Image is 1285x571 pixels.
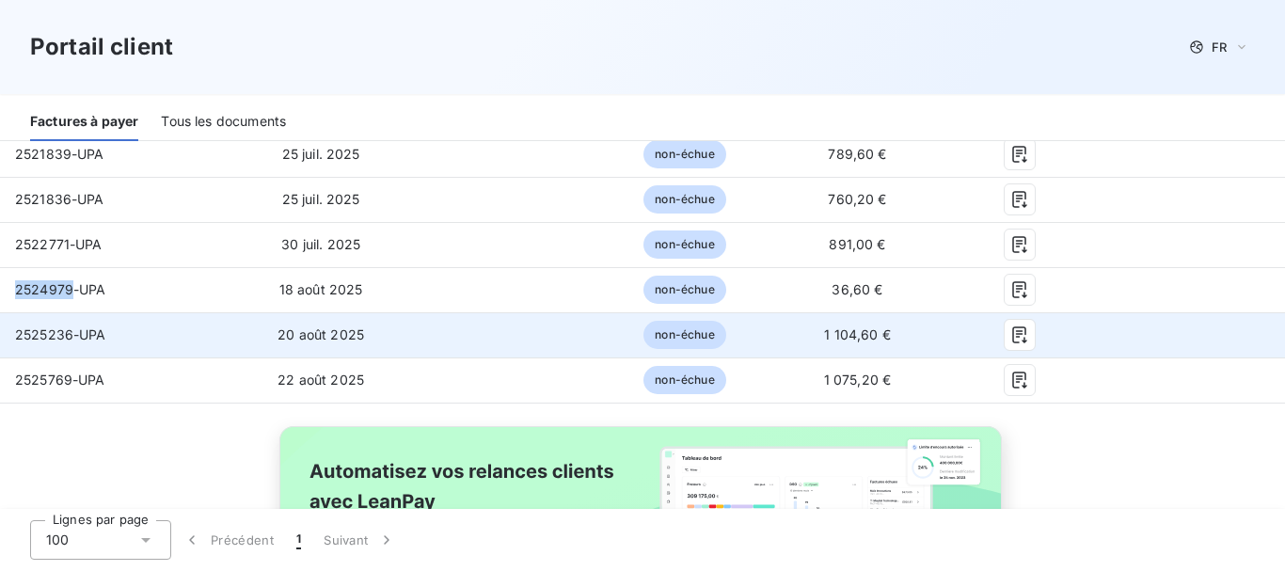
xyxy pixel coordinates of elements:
[15,146,104,162] span: 2521839-UPA
[15,281,106,297] span: 2524979-UPA
[643,321,725,349] span: non-échue
[829,236,885,252] span: 891,00 €
[1212,40,1227,55] span: FR
[643,366,725,394] span: non-échue
[312,520,407,560] button: Suivant
[171,520,285,560] button: Précédent
[46,531,69,549] span: 100
[15,326,106,342] span: 2525236-UPA
[824,326,891,342] span: 1 104,60 €
[15,236,103,252] span: 2522771-UPA
[832,281,882,297] span: 36,60 €
[15,372,105,388] span: 2525769-UPA
[285,520,312,560] button: 1
[278,326,364,342] span: 20 août 2025
[296,531,301,549] span: 1
[279,281,363,297] span: 18 août 2025
[643,140,725,168] span: non-échue
[282,146,360,162] span: 25 juil. 2025
[643,185,725,214] span: non-échue
[643,276,725,304] span: non-échue
[30,30,173,64] h3: Portail client
[278,372,364,388] span: 22 août 2025
[824,372,892,388] span: 1 075,20 €
[828,191,886,207] span: 760,20 €
[15,191,104,207] span: 2521836-UPA
[281,236,360,252] span: 30 juil. 2025
[282,191,360,207] span: 25 juil. 2025
[30,102,138,141] div: Factures à payer
[643,230,725,259] span: non-échue
[161,102,286,141] div: Tous les documents
[828,146,886,162] span: 789,60 €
